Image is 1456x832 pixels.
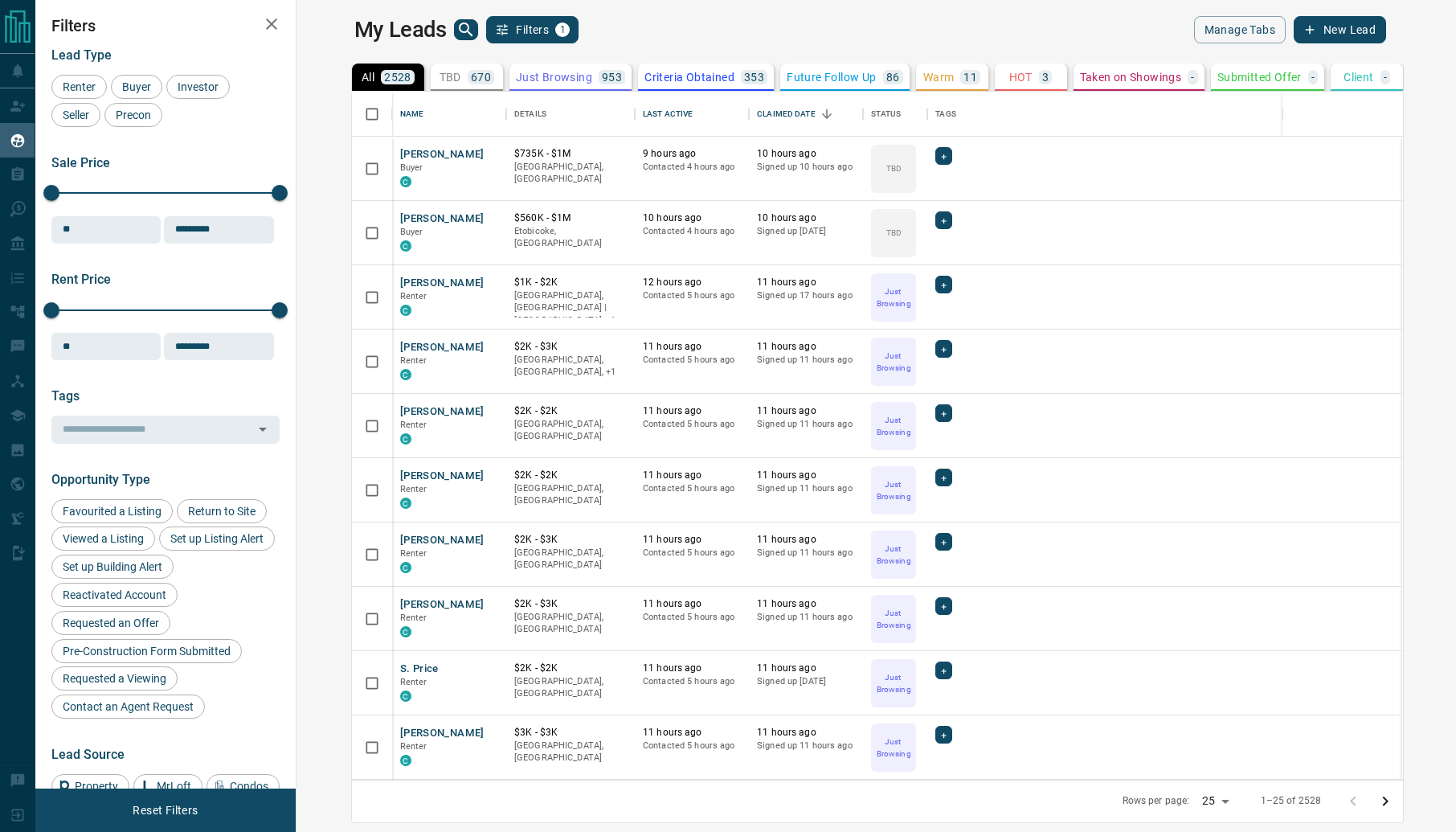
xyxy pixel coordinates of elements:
[941,277,947,293] span: +
[873,607,914,631] p: Just Browsing
[643,740,741,752] p: Contacted 5 hours ago
[57,532,149,545] span: Viewed a Listing
[1294,16,1386,43] button: New Lead
[111,75,162,99] div: Buyer
[941,469,947,486] span: +
[1311,72,1315,83] p: -
[643,611,741,624] p: Contacted 5 hours ago
[963,72,977,83] p: 11
[354,17,447,43] h1: My Leads
[873,478,914,502] p: Just Browsing
[871,92,901,137] div: Status
[935,276,952,293] div: +
[873,736,914,760] p: Just Browsing
[757,662,855,675] p: 11 hours ago
[400,626,411,637] div: condos.ca
[935,92,956,137] div: Tags
[392,92,506,137] div: Name
[886,162,902,174] p: TBD
[400,369,411,380] div: condos.ca
[182,505,261,518] span: Return to Site
[400,613,427,623] span: Renter
[57,80,101,93] span: Renter
[757,354,855,367] p: Signed up 11 hours ago
[177,499,267,523] div: Return to Site
[643,662,741,675] p: 11 hours ago
[400,162,423,173] span: Buyer
[514,482,627,507] p: [GEOGRAPHIC_DATA], [GEOGRAPHIC_DATA]
[514,726,627,740] p: $3K - $3K
[400,469,485,484] button: [PERSON_NAME]
[514,225,627,250] p: Etobicoke, [GEOGRAPHIC_DATA]
[384,72,411,83] p: 2528
[400,276,485,291] button: [PERSON_NAME]
[400,240,411,252] div: condos.ca
[57,560,168,573] span: Set up Building Alert
[514,276,627,289] p: $1K - $2K
[757,675,855,688] p: Signed up [DATE]
[362,72,374,83] p: All
[514,340,627,354] p: $2K - $3K
[1191,72,1194,83] p: -
[873,414,914,438] p: Just Browsing
[69,780,124,793] span: Property
[1384,72,1387,83] p: -
[941,534,947,550] span: +
[151,780,197,793] span: MrLoft
[1196,789,1234,813] div: 25
[471,72,491,83] p: 670
[935,726,952,744] div: +
[454,19,478,40] button: search button
[51,611,170,635] div: Requested an Offer
[172,80,224,93] span: Investor
[400,741,427,752] span: Renter
[643,726,741,740] p: 11 hours ago
[514,469,627,482] p: $2K - $2K
[514,404,627,418] p: $2K - $2K
[643,289,741,302] p: Contacted 5 hours ago
[644,72,734,83] p: Criteria Obtained
[757,418,855,431] p: Signed up 11 hours ago
[873,543,914,567] p: Just Browsing
[935,662,952,679] div: +
[816,103,838,125] button: Sort
[643,147,741,161] p: 9 hours ago
[643,533,741,547] p: 11 hours ago
[514,597,627,611] p: $2K - $3K
[400,305,411,316] div: condos.ca
[1369,785,1401,818] button: Go to next page
[1123,794,1190,808] p: Rows per page:
[400,147,485,162] button: [PERSON_NAME]
[514,161,627,186] p: [GEOGRAPHIC_DATA], [GEOGRAPHIC_DATA]
[122,797,208,824] button: Reset Filters
[400,92,424,137] div: Name
[886,72,900,83] p: 86
[1217,72,1302,83] p: Submitted Offer
[757,533,855,547] p: 11 hours ago
[514,418,627,443] p: [GEOGRAPHIC_DATA], [GEOGRAPHIC_DATA]
[941,148,947,164] span: +
[166,75,230,99] div: Investor
[133,774,202,798] div: MrLoft
[51,103,100,127] div: Seller
[935,533,952,551] div: +
[159,527,275,551] div: Set up Listing Alert
[400,355,427,366] span: Renter
[51,472,150,487] span: Opportunity Type
[757,597,855,611] p: 11 hours ago
[514,147,627,161] p: $735K - $1M
[935,469,952,486] div: +
[757,289,855,302] p: Signed up 17 hours ago
[941,727,947,743] span: +
[941,212,947,228] span: +
[57,700,199,713] span: Contact an Agent Request
[400,176,411,187] div: condos.ca
[400,691,411,702] div: condos.ca
[400,562,411,573] div: condos.ca
[557,24,568,35] span: 1
[514,740,627,764] p: [GEOGRAPHIC_DATA], [GEOGRAPHIC_DATA]
[873,285,914,309] p: Just Browsing
[57,645,236,658] span: Pre-Construction Form Submitted
[514,289,627,327] p: Toronto
[643,211,741,225] p: 10 hours ago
